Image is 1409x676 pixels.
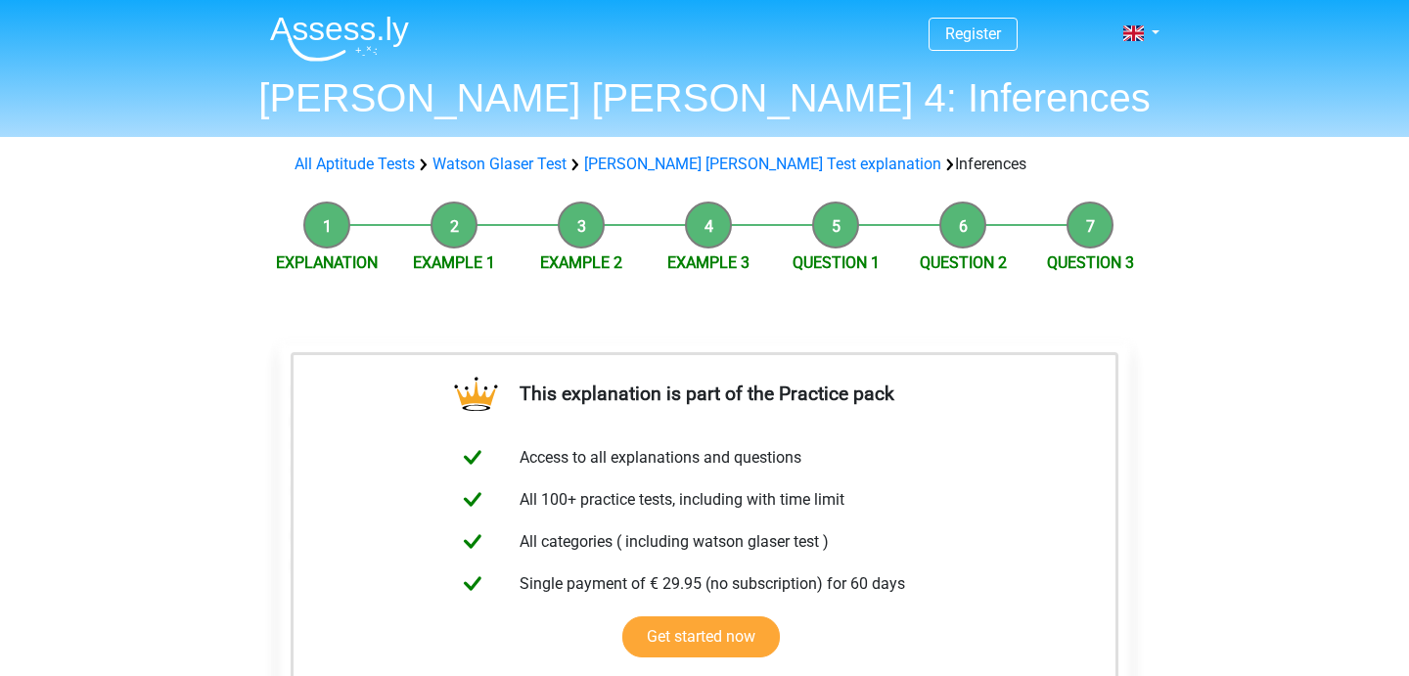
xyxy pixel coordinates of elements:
[270,16,409,62] img: Assessly
[584,155,941,173] a: [PERSON_NAME] [PERSON_NAME] Test explanation
[295,155,415,173] a: All Aptitude Tests
[276,253,378,272] a: Explanation
[432,155,567,173] a: Watson Glaser Test
[667,253,750,272] a: Example 3
[287,153,1122,176] div: Inferences
[622,616,780,657] a: Get started now
[945,24,1001,43] a: Register
[1047,253,1134,272] a: Question 3
[920,253,1007,272] a: Question 2
[540,253,622,272] a: Example 2
[280,368,1129,593] div: [PERSON_NAME] was always top of the class in math. She is still very good at math, but if she wan...
[254,74,1155,121] h1: [PERSON_NAME] [PERSON_NAME] 4: Inferences
[793,253,880,272] a: Question 1
[413,253,495,272] a: Example 1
